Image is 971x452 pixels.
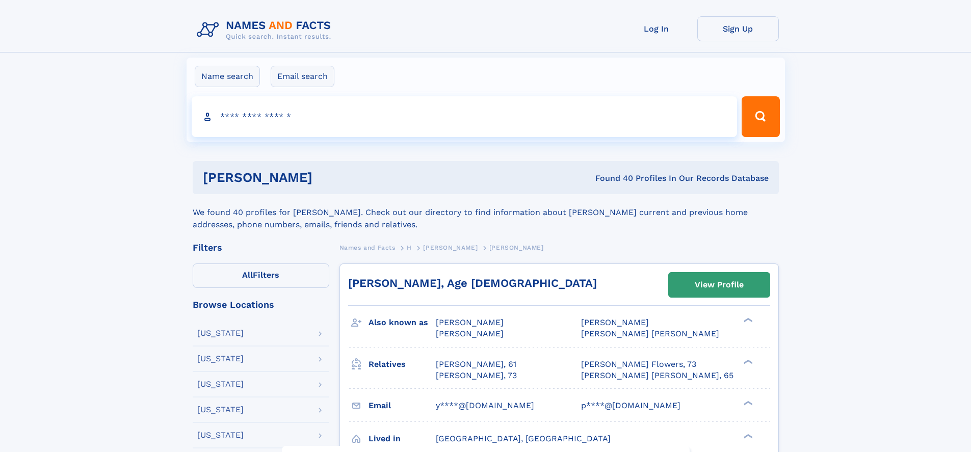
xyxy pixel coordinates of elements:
span: [GEOGRAPHIC_DATA], [GEOGRAPHIC_DATA] [436,434,611,443]
div: Filters [193,243,329,252]
span: All [242,270,253,280]
a: H [407,241,412,254]
div: We found 40 profiles for [PERSON_NAME]. Check out our directory to find information about [PERSON... [193,194,779,231]
h1: [PERSON_NAME] [203,171,454,184]
h3: Lived in [369,430,436,447]
span: [PERSON_NAME] [436,317,504,327]
div: [US_STATE] [197,329,244,337]
div: ❯ [741,358,753,365]
img: Logo Names and Facts [193,16,339,44]
span: [PERSON_NAME] [423,244,478,251]
h3: Also known as [369,314,436,331]
a: Names and Facts [339,241,396,254]
a: [PERSON_NAME], Age [DEMOGRAPHIC_DATA] [348,277,597,289]
div: Found 40 Profiles In Our Records Database [454,173,769,184]
span: [PERSON_NAME] [489,244,544,251]
a: Log In [616,16,697,41]
a: [PERSON_NAME] [423,241,478,254]
div: [US_STATE] [197,380,244,388]
h3: Email [369,397,436,414]
label: Filters [193,263,329,288]
div: Browse Locations [193,300,329,309]
div: [US_STATE] [197,406,244,414]
div: View Profile [695,273,744,297]
span: [PERSON_NAME] [PERSON_NAME] [581,329,719,338]
span: H [407,244,412,251]
a: Sign Up [697,16,779,41]
a: View Profile [669,273,770,297]
h3: Relatives [369,356,436,373]
div: ❯ [741,317,753,324]
a: [PERSON_NAME] [PERSON_NAME], 65 [581,370,733,381]
div: ❯ [741,400,753,406]
div: [US_STATE] [197,431,244,439]
a: [PERSON_NAME], 73 [436,370,517,381]
span: [PERSON_NAME] [581,317,649,327]
span: [PERSON_NAME] [436,329,504,338]
label: Email search [271,66,334,87]
div: [US_STATE] [197,355,244,363]
div: ❯ [741,433,753,439]
a: [PERSON_NAME] Flowers, 73 [581,359,696,370]
a: [PERSON_NAME], 61 [436,359,516,370]
label: Name search [195,66,260,87]
button: Search Button [742,96,779,137]
input: search input [192,96,738,137]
